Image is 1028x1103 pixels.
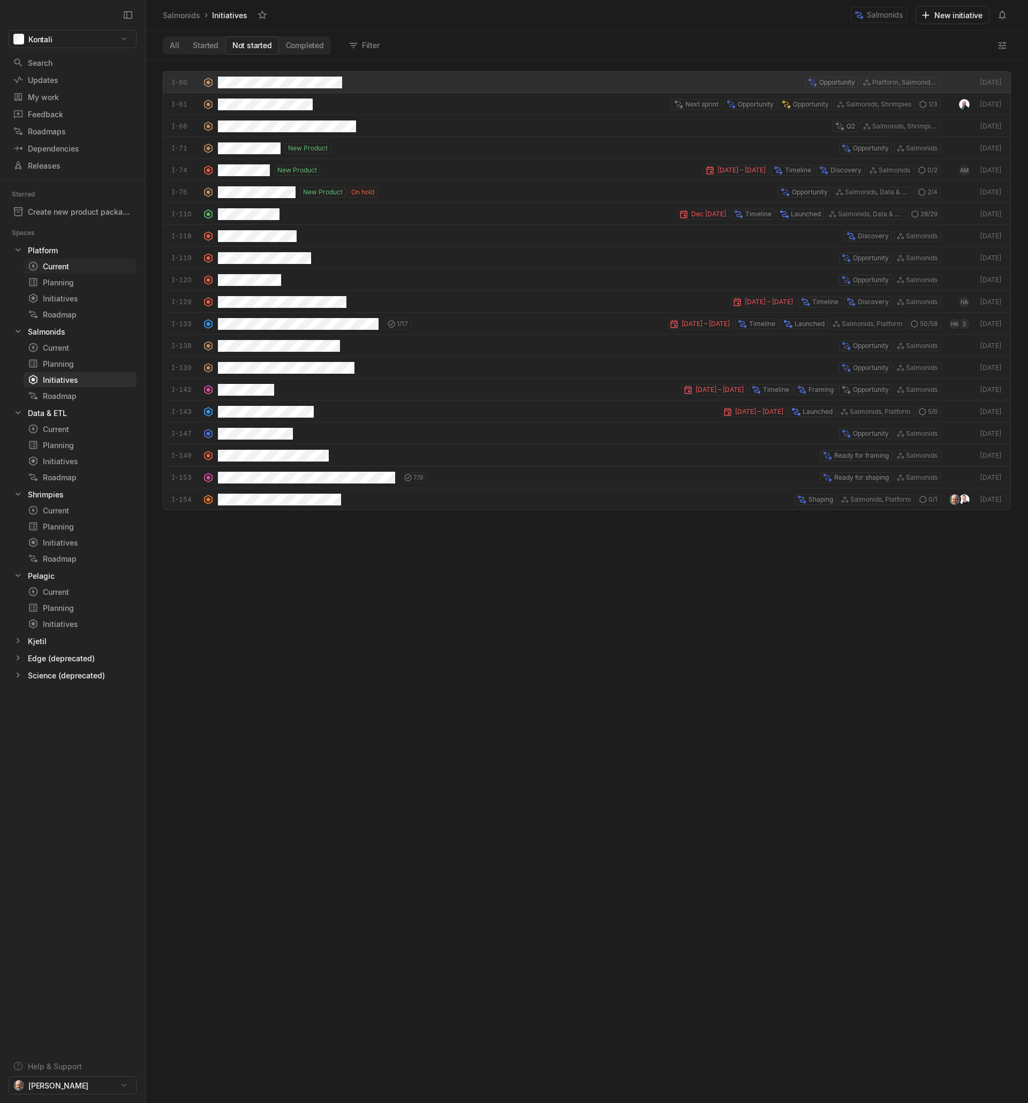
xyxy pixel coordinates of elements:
[163,37,186,54] button: All
[344,37,386,54] button: Filter
[9,123,137,139] a: Roadmaps
[9,324,137,339] div: Salmonids
[163,115,1011,137] a: I-66Q2Salmonids, Shrimpies, Data & ETL[DATE]
[731,297,796,307] div: [DATE] – [DATE]
[9,405,137,420] a: Data & ETL
[13,109,132,120] div: Feedback
[9,668,137,683] div: Science (deprecated)
[978,187,1002,197] div: [DATE]
[163,137,1011,159] a: I-71New ProductOpportunitySalmonids[DATE]
[13,143,132,154] div: Dependencies
[28,277,132,288] div: Planning
[834,451,889,460] span: Ready for framing
[163,444,1011,466] a: I-149Ready for framingSalmonids[DATE]
[916,6,989,24] button: New initiative
[28,342,132,353] div: Current
[785,165,811,175] span: Timeline
[210,8,250,22] div: Initiatives
[163,466,1011,488] a: I-1537/9Ready for shapingSalmonids[DATE]
[28,653,95,664] div: Edge (deprecated)
[906,429,938,439] span: Salmonids
[161,8,202,22] a: Salmonids
[858,297,889,307] span: Discovery
[685,100,719,109] span: Next sprint
[172,385,199,395] div: I-142
[28,407,67,419] div: Data & ETL
[13,57,132,69] div: Search
[172,319,199,329] div: I-133
[28,440,132,451] div: Planning
[24,600,137,615] a: Planning
[28,424,132,435] div: Current
[9,204,137,219] a: Create new product package: "Edge Shrimp/Vannamei -Trade & Harvest"
[24,519,137,534] a: Planning
[28,553,132,564] div: Roadmap
[172,100,199,109] div: I-61
[24,291,137,306] a: Initiatives
[163,357,1011,379] a: I-139OpportunitySalmonids[DATE]
[28,505,132,516] div: Current
[24,372,137,387] a: Initiatives
[28,358,132,369] div: Planning
[978,253,1002,263] div: [DATE]
[163,269,1011,291] a: I-120OpportunitySalmonids[DATE]
[163,203,1011,225] a: I-110Dec [DATE]TimelineLaunchedSalmonids, Data & ETL, Platform28/29[DATE]
[9,568,137,583] a: Pelagic
[978,319,1002,329] div: [DATE]
[28,206,132,217] div: Create new product package: "Edge Shrimp/Vannamei -Trade & Harvest"
[13,160,132,171] div: Releases
[906,253,938,263] span: Salmonids
[846,122,855,131] span: Q2
[172,143,199,153] div: I-71
[172,231,199,241] div: I-118
[961,297,967,307] span: HA
[853,429,889,439] span: Opportunity
[24,551,137,566] a: Roadmap
[122,261,132,271] kbd: c
[668,319,733,329] div: [DATE] – [DATE]
[917,494,941,505] div: 0 / 1
[978,473,1002,482] div: [DATE]
[853,143,889,153] span: Opportunity
[24,388,137,403] a: Roadmap
[24,421,137,436] a: Current
[12,228,48,238] div: Spaces
[163,335,1011,357] a: I-138OpportunitySalmonids[DATE]
[978,165,1002,175] div: [DATE]
[9,487,137,502] div: Shrimpies
[9,89,137,105] a: My work
[12,189,48,200] div: Starred
[163,93,1011,115] a: I-61Next sprintOpportunityOpportunitySalmonids, Shrimpies1/3[DATE]
[172,341,199,351] div: I-138
[792,187,828,197] span: Opportunity
[28,390,132,402] div: Roadmap
[906,363,938,373] span: Salmonids
[9,633,137,648] div: Kjetil
[819,78,855,87] span: Opportunity
[172,429,199,439] div: I-147
[749,319,775,329] span: Timeline
[963,319,966,329] span: 2
[172,473,199,482] div: I-153
[163,422,1011,444] a: I-147OpportunitySalmonids[DATE]
[163,159,1011,181] div: I-74New Product[DATE] – [DATE]TimelineDiscoverySalmonids0/2AM[DATE]
[9,30,137,48] button: Kontali
[738,100,774,109] span: Opportunity
[9,106,137,122] a: Feedback
[28,489,64,500] div: Shrimpies
[795,319,825,329] span: Launched
[28,1061,82,1072] div: Help & Support
[28,34,52,45] span: Kontali
[9,651,137,666] a: Edge (deprecated)
[163,401,1011,422] div: I-143[DATE] – [DATE]LaunchedSalmonids, Platform5/6[DATE]
[28,618,132,630] div: Initiatives
[186,37,225,54] button: Started
[906,297,938,307] span: Salmonids
[28,309,132,320] div: Roadmap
